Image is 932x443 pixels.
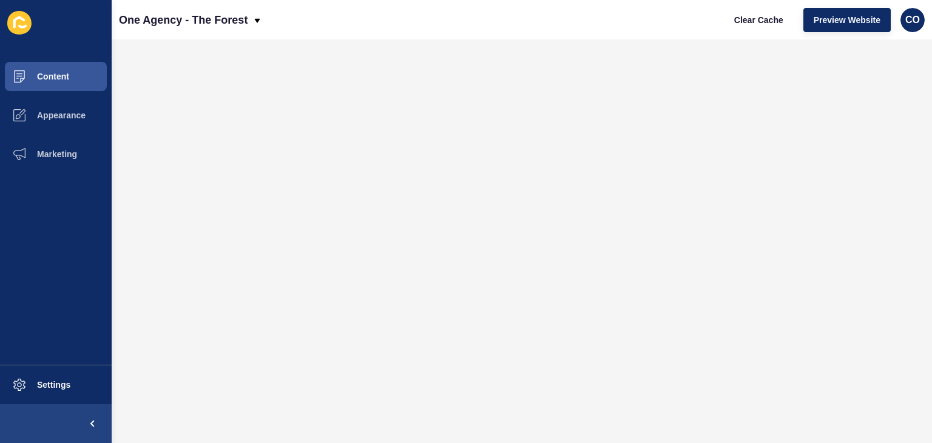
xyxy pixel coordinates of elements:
[119,5,248,35] p: One Agency - The Forest
[734,14,783,26] span: Clear Cache
[803,8,891,32] button: Preview Website
[814,14,880,26] span: Preview Website
[724,8,794,32] button: Clear Cache
[905,14,920,26] span: CO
